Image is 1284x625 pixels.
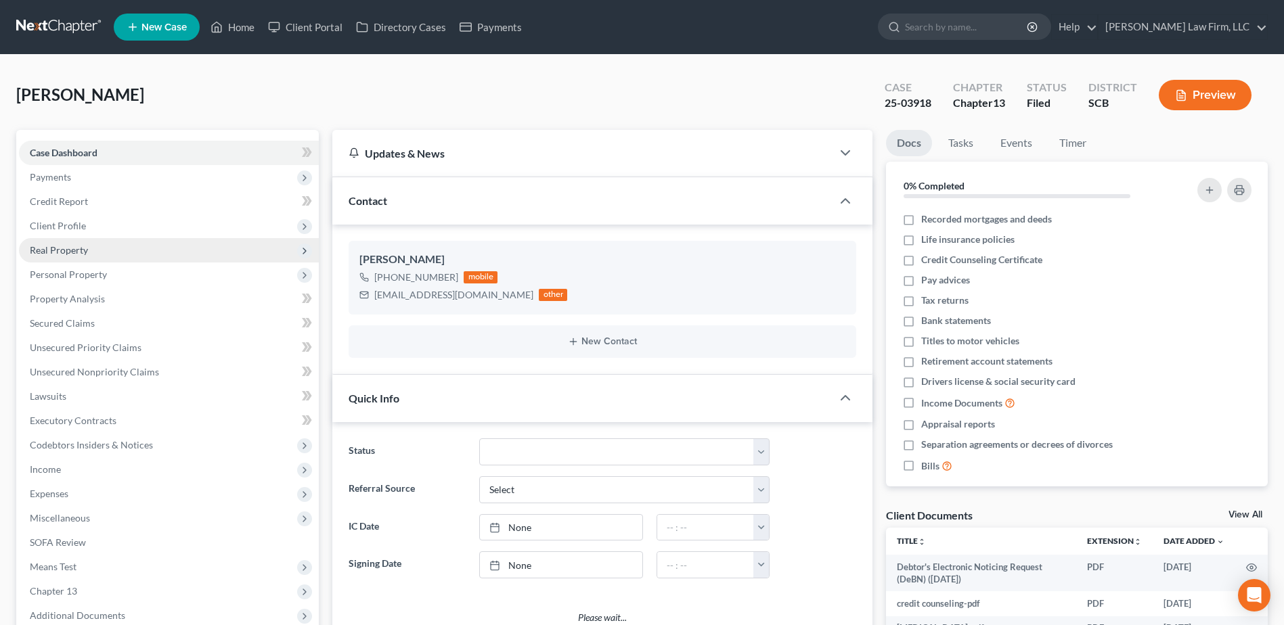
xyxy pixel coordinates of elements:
[30,439,153,450] span: Codebtors Insiders & Notices
[1087,536,1142,546] a: Extensionunfold_more
[30,463,61,475] span: Income
[657,552,754,578] input: -- : --
[30,609,125,621] span: Additional Documents
[16,85,144,104] span: [PERSON_NAME]
[1134,538,1142,546] i: unfold_more
[349,392,399,404] span: Quick Info
[141,22,187,32] span: New Case
[19,141,319,165] a: Case Dashboard
[905,14,1029,39] input: Search by name...
[1076,555,1153,592] td: PDF
[990,130,1043,156] a: Events
[886,591,1076,616] td: credit counseling-pdf
[349,611,856,624] p: Please wait...
[261,15,349,39] a: Client Portal
[342,476,472,503] label: Referral Source
[921,314,991,327] span: Bank statements
[349,194,387,207] span: Contact
[342,514,472,541] label: IC Date
[19,189,319,214] a: Credit Report
[19,360,319,384] a: Unsecured Nonpriority Claims
[374,271,458,284] div: [PHONE_NUMBER]
[1027,95,1067,111] div: Filed
[349,146,816,160] div: Updates & News
[885,95,931,111] div: 25-03918
[921,459,939,473] span: Bills
[921,438,1113,451] span: Separation agreements or decrees of divorces
[1099,15,1267,39] a: [PERSON_NAME] Law Firm, LLC
[921,334,1019,348] span: Titles to motor vehicles
[657,515,754,540] input: -- : --
[30,220,86,231] span: Client Profile
[19,287,319,311] a: Property Analysis
[30,366,159,377] span: Unsecured Nonpriority Claims
[19,384,319,409] a: Lawsuits
[1238,579,1270,611] div: Open Intercom Messenger
[30,536,86,548] span: SOFA Review
[921,253,1042,267] span: Credit Counseling Certificate
[30,561,76,572] span: Means Test
[539,289,567,301] div: other
[342,551,472,578] label: Signing Date
[30,415,116,426] span: Executory Contracts
[921,396,1002,410] span: Income Documents
[897,536,926,546] a: Titleunfold_more
[30,488,68,499] span: Expenses
[30,293,105,304] span: Property Analysis
[918,538,926,546] i: unfold_more
[30,585,77,597] span: Chapter 13
[30,147,97,158] span: Case Dashboard
[953,80,1005,95] div: Chapter
[19,311,319,335] a: Secured Claims
[359,252,845,268] div: [PERSON_NAME]
[886,555,1076,592] td: Debtor's Electronic Noticing Request (DeBN) ([DATE])
[904,180,965,191] strong: 0% Completed
[886,508,973,522] div: Client Documents
[30,342,141,353] span: Unsecured Priority Claims
[937,130,984,156] a: Tasks
[1216,538,1224,546] i: expand_more
[1088,95,1137,111] div: SCB
[1164,536,1224,546] a: Date Added expand_more
[993,96,1005,109] span: 13
[1048,130,1097,156] a: Timer
[374,288,533,302] div: [EMAIL_ADDRESS][DOMAIN_NAME]
[886,130,932,156] a: Docs
[480,552,642,578] a: None
[342,438,472,465] label: Status
[19,530,319,555] a: SOFA Review
[1027,80,1067,95] div: Status
[30,317,95,329] span: Secured Claims
[921,294,969,307] span: Tax returns
[953,95,1005,111] div: Chapter
[30,390,66,402] span: Lawsuits
[30,269,107,280] span: Personal Property
[1153,555,1235,592] td: [DATE]
[453,15,529,39] a: Payments
[480,515,642,540] a: None
[464,271,497,283] div: mobile
[1159,80,1252,110] button: Preview
[1088,80,1137,95] div: District
[921,212,1052,226] span: Recorded mortgages and deeds
[359,336,845,347] button: New Contact
[1153,591,1235,616] td: [DATE]
[921,354,1053,368] span: Retirement account statements
[921,273,970,287] span: Pay advices
[885,80,931,95] div: Case
[349,15,453,39] a: Directory Cases
[19,409,319,433] a: Executory Contracts
[1228,510,1262,519] a: View All
[204,15,261,39] a: Home
[1052,15,1097,39] a: Help
[30,244,88,256] span: Real Property
[1076,591,1153,616] td: PDF
[921,375,1076,388] span: Drivers license & social security card
[30,171,71,183] span: Payments
[19,335,319,360] a: Unsecured Priority Claims
[921,233,1015,246] span: Life insurance policies
[921,417,995,431] span: Appraisal reports
[30,512,90,524] span: Miscellaneous
[30,195,88,207] span: Credit Report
